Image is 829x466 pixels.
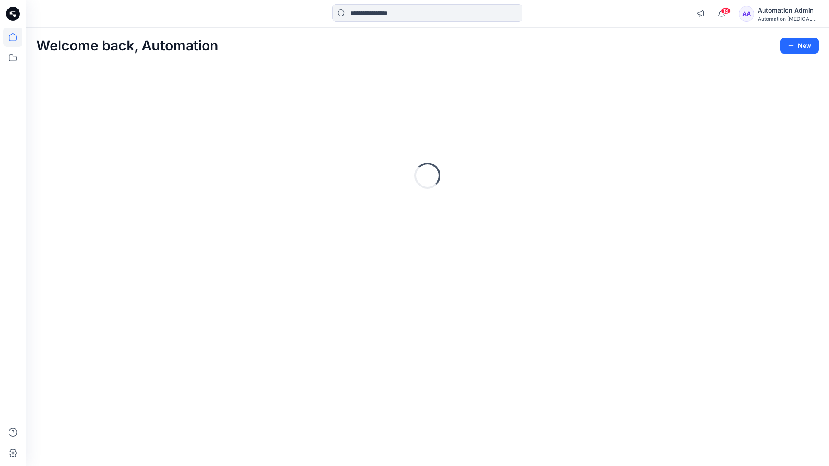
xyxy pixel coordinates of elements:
[758,16,818,22] div: Automation [MEDICAL_DATA]...
[739,6,754,22] div: AA
[758,5,818,16] div: Automation Admin
[780,38,819,54] button: New
[36,38,218,54] h2: Welcome back, Automation
[721,7,731,14] span: 13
